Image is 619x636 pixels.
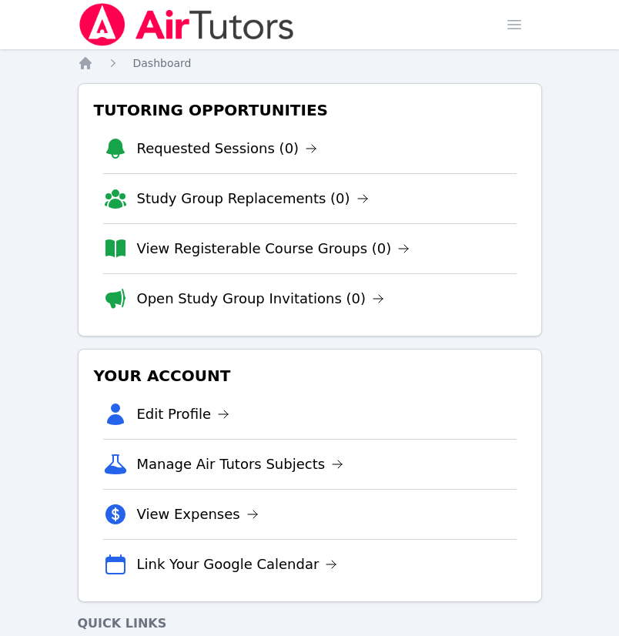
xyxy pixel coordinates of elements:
span: Dashboard [133,57,192,69]
a: Requested Sessions (0) [137,138,318,159]
a: Link Your Google Calendar [137,554,338,575]
a: Edit Profile [137,403,230,425]
a: Dashboard [133,55,192,71]
h4: Quick Links [78,614,542,633]
a: View Expenses [137,504,259,525]
h3: Tutoring Opportunities [91,96,529,124]
h3: Your Account [91,362,529,390]
a: Open Study Group Invitations (0) [137,288,385,310]
a: Manage Air Tutors Subjects [137,454,344,475]
a: View Registerable Course Groups (0) [137,238,410,259]
nav: Breadcrumb [78,55,542,71]
img: Air Tutors [78,3,296,46]
a: Study Group Replacements (0) [137,188,369,209]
